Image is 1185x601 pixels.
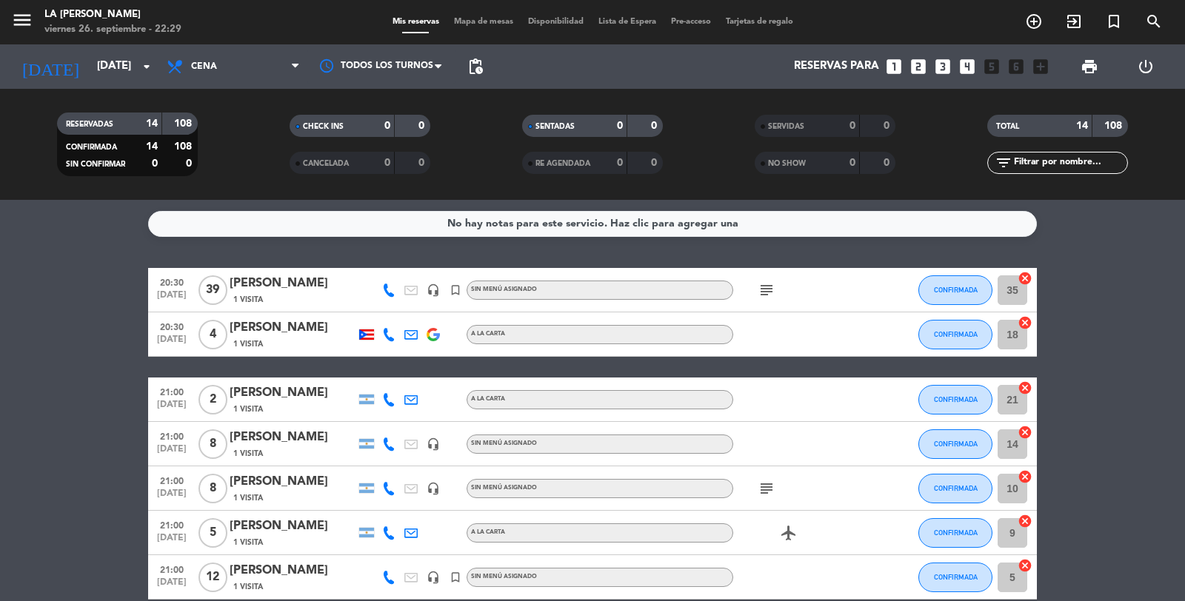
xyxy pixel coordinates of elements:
i: looks_3 [933,57,952,76]
span: Sin menú asignado [471,440,537,446]
span: SERVIDAS [768,123,804,130]
i: looks_one [884,57,904,76]
span: 21:00 [153,516,190,533]
button: menu [11,9,33,36]
i: power_settings_new [1137,58,1155,75]
span: [DATE] [153,400,190,417]
strong: 0 [617,158,623,168]
div: [PERSON_NAME] [230,383,355,403]
strong: 0 [849,121,855,131]
span: CONFIRMADA [934,440,978,448]
i: cancel [1018,315,1032,330]
strong: 0 [152,158,158,169]
span: [DATE] [153,577,190,594]
span: Tarjetas de regalo [718,18,801,26]
i: cancel [1018,380,1032,395]
span: [DATE] [153,335,190,352]
span: Mapa de mesas [447,18,521,26]
i: looks_6 [1007,57,1026,76]
button: CONFIRMADA [918,385,992,414]
span: 20:30 [153,318,190,335]
i: menu [11,9,33,31]
div: [PERSON_NAME] [230,517,355,536]
button: CONFIRMADA [918,275,992,305]
i: filter_list [995,154,1012,172]
span: CONFIRMADA [934,395,978,403]
span: 21:00 [153,427,190,444]
span: [DATE] [153,488,190,506]
strong: 0 [418,121,427,131]
span: Lista de Espera [591,18,664,26]
span: CANCELADA [303,160,349,167]
i: headset_mic [427,283,440,297]
span: RESERVADAS [66,121,113,128]
i: cancel [1018,425,1032,440]
strong: 0 [384,121,390,131]
span: Disponibilidad [521,18,591,26]
span: Mis reservas [385,18,447,26]
span: RE AGENDADA [535,160,590,167]
span: 21:00 [153,560,190,577]
span: 39 [198,275,227,305]
i: looks_two [909,57,928,76]
button: CONFIRMADA [918,563,992,592]
span: CONFIRMADA [934,286,978,294]
span: a la carta [471,331,505,337]
span: 4 [198,320,227,349]
i: exit_to_app [1065,13,1083,30]
span: [DATE] [153,533,190,550]
strong: 14 [1076,121,1088,131]
span: pending_actions [467,58,484,75]
i: turned_in_not [449,571,462,584]
input: Filtrar por nombre... [1012,155,1127,171]
i: arrow_drop_down [138,58,156,75]
span: 1 Visita [233,403,263,415]
span: Sin menú asignado [471,574,537,580]
strong: 0 [651,158,660,168]
span: [DATE] [153,444,190,461]
strong: 0 [418,158,427,168]
span: TOTAL [996,123,1019,130]
i: headset_mic [427,437,440,451]
span: a la carta [471,396,505,402]
span: CONFIRMADA [934,484,978,492]
i: turned_in_not [449,283,462,297]
div: [PERSON_NAME] [230,561,355,580]
i: cancel [1018,469,1032,484]
i: subject [758,480,775,497]
i: subject [758,281,775,299]
span: SENTADAS [535,123,575,130]
span: 1 Visita [233,492,263,504]
button: CONFIRMADA [918,474,992,503]
div: [PERSON_NAME] [230,472,355,491]
i: looks_5 [982,57,1001,76]
span: 8 [198,474,227,503]
strong: 14 [146,141,158,152]
span: CONFIRMADA [66,144,117,151]
span: 1 Visita [233,581,263,593]
div: [PERSON_NAME] [230,428,355,447]
i: search [1145,13,1163,30]
span: 8 [198,429,227,459]
span: CHECK INS [303,123,344,130]
img: google-logo.png [427,328,440,341]
span: 21:00 [153,383,190,400]
i: headset_mic [427,482,440,495]
button: CONFIRMADA [918,429,992,459]
span: SIN CONFIRMAR [66,161,125,168]
i: add_box [1031,57,1050,76]
div: LOG OUT [1118,44,1174,89]
span: 2 [198,385,227,414]
div: No hay notas para este servicio. Haz clic para agregar una [447,215,738,232]
span: [DATE] [153,290,190,307]
span: CONFIRMADA [934,528,978,537]
strong: 0 [884,121,892,131]
strong: 0 [384,158,390,168]
strong: 0 [651,121,660,131]
span: print [1081,58,1098,75]
span: 12 [198,563,227,592]
i: airplanemode_active [780,524,798,542]
div: [PERSON_NAME] [230,318,355,338]
span: Cena [191,61,217,72]
i: turned_in_not [1105,13,1123,30]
